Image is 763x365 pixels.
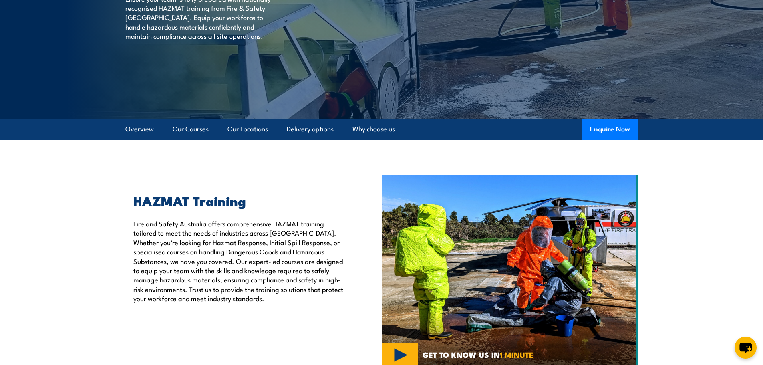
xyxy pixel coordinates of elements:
[735,337,757,359] button: chat-button
[287,119,334,140] a: Delivery options
[500,349,533,360] strong: 1 MINUTE
[423,351,533,358] span: GET TO KNOW US IN
[173,119,209,140] a: Our Courses
[125,119,154,140] a: Overview
[582,119,638,140] button: Enquire Now
[133,219,345,303] p: Fire and Safety Australia offers comprehensive HAZMAT training tailored to meet the needs of indu...
[133,195,345,206] h2: HAZMAT Training
[227,119,268,140] a: Our Locations
[352,119,395,140] a: Why choose us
